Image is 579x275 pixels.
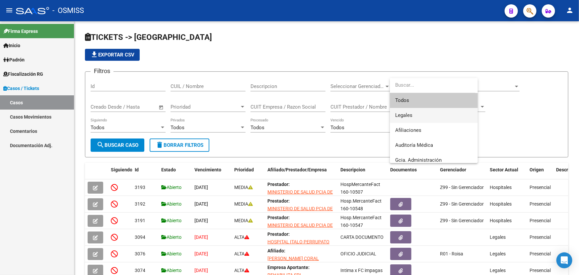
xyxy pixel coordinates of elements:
span: Todos [395,93,472,108]
span: Gcia. Administración [395,157,442,163]
span: Auditoría Médica [395,142,433,148]
span: Afiliaciones [395,127,421,133]
div: Open Intercom Messenger [556,252,572,268]
span: Legales [395,112,412,118]
input: dropdown search [390,78,475,93]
